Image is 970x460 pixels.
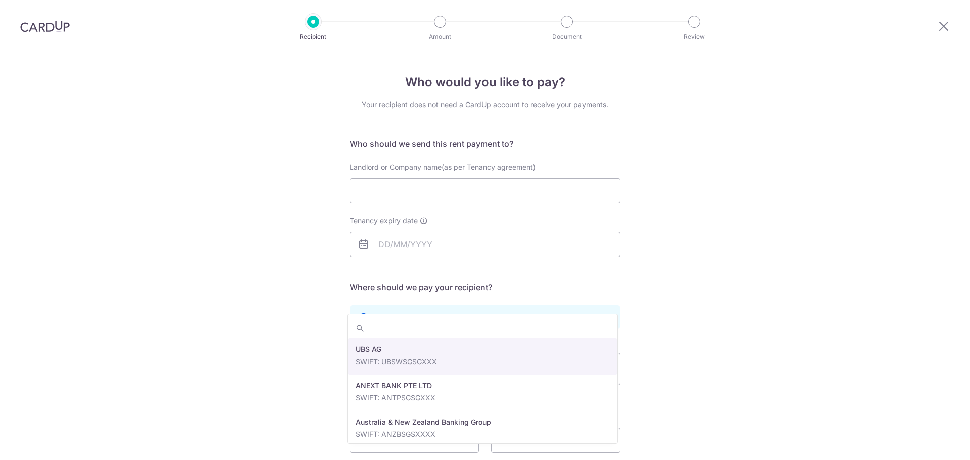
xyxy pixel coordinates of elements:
[529,32,604,42] p: Document
[350,232,620,257] input: DD/MM/YYYY
[276,32,351,42] p: Recipient
[374,312,594,322] p: Ensure bank details added below are as per Tenancy agreement.
[905,430,960,455] iframe: Opens a widget where you can find more information
[356,393,609,403] p: SWIFT: ANTPSGSGXXX
[350,138,620,150] h5: Who should we send this rent payment to?
[350,216,418,226] span: Tenancy expiry date
[356,381,609,391] p: ANEXT BANK PTE LTD
[657,32,732,42] p: Review
[350,73,620,91] h4: Who would you like to pay?
[356,417,609,427] p: Australia & New Zealand Banking Group
[403,32,477,42] p: Amount
[350,163,536,171] span: Landlord or Company name(as per Tenancy agreement)
[356,429,609,439] p: SWIFT: ANZBSGSXXXX
[356,356,609,367] p: SWIFT: UBSWSGSGXXX
[350,99,620,110] div: Your recipient does not need a CardUp account to receive your payments.
[350,281,620,293] h5: Where should we pay your recipient?
[356,344,609,354] p: UBS AG
[20,20,70,32] img: CardUp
